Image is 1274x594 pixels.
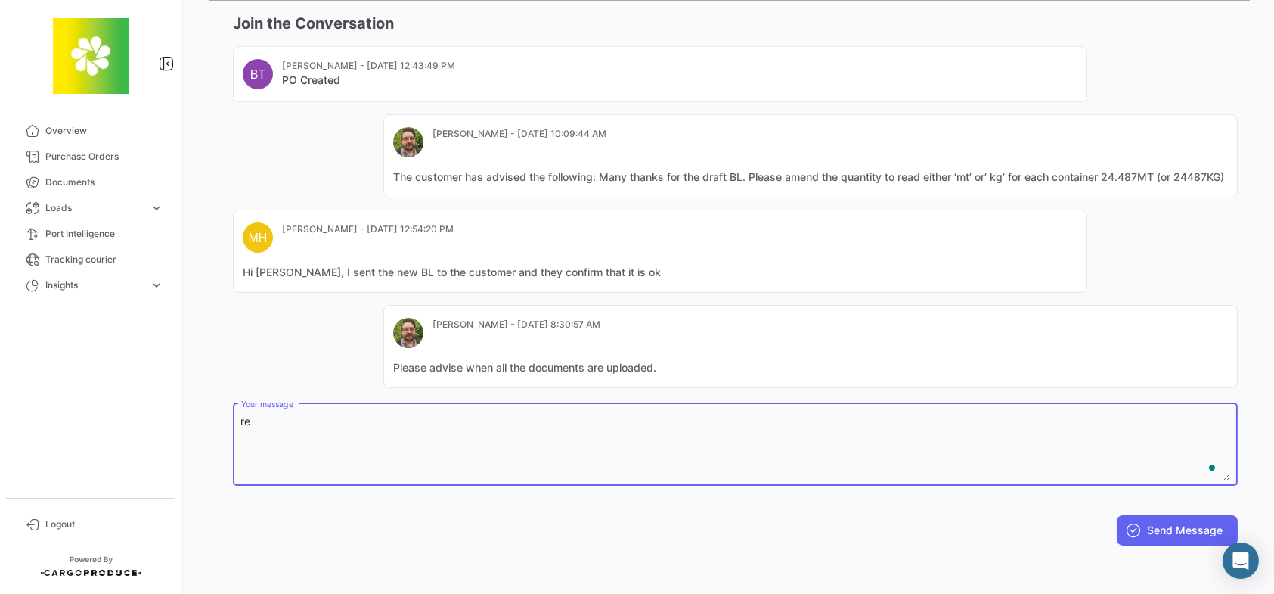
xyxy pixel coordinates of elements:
[393,127,423,157] img: SR.jpg
[243,265,1077,280] mat-card-content: Hi [PERSON_NAME], I sent the new BL to the customer and they confirm that it is ok
[1223,543,1259,579] div: Abrir Intercom Messenger
[45,278,144,292] span: Insights
[45,150,163,163] span: Purchase Orders
[241,414,1230,480] textarea: To enrich screen reader interactions, please activate Accessibility in Grammarly extension settings
[393,169,1228,185] mat-card-content: The customer has advised the following: Many thanks for the draft BL. Please amend the quantity t...
[12,221,169,247] a: Port Intelligence
[12,247,169,272] a: Tracking courier
[45,518,163,531] span: Logout
[45,176,163,189] span: Documents
[282,59,455,73] mat-card-subtitle: [PERSON_NAME] - [DATE] 12:43:49 PM
[243,59,273,89] div: BT
[45,227,163,241] span: Port Intelligence
[282,73,455,88] mat-card-title: PO Created
[393,360,1228,375] mat-card-content: Please advise when all the documents are uploaded.
[243,222,273,253] div: MH
[12,144,169,169] a: Purchase Orders
[1117,515,1238,546] button: Send Message
[12,118,169,144] a: Overview
[233,13,1238,34] h3: Join the Conversation
[45,201,144,215] span: Loads
[150,278,163,292] span: expand_more
[45,124,163,138] span: Overview
[12,169,169,195] a: Documents
[53,18,129,94] img: 8664c674-3a9e-46e9-8cba-ffa54c79117b.jfif
[432,318,600,331] mat-card-subtitle: [PERSON_NAME] - [DATE] 8:30:57 AM
[45,253,163,266] span: Tracking courier
[432,127,606,141] mat-card-subtitle: [PERSON_NAME] - [DATE] 10:09:44 AM
[282,222,454,236] mat-card-subtitle: [PERSON_NAME] - [DATE] 12:54:20 PM
[150,201,163,215] span: expand_more
[393,318,423,348] img: SR.jpg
